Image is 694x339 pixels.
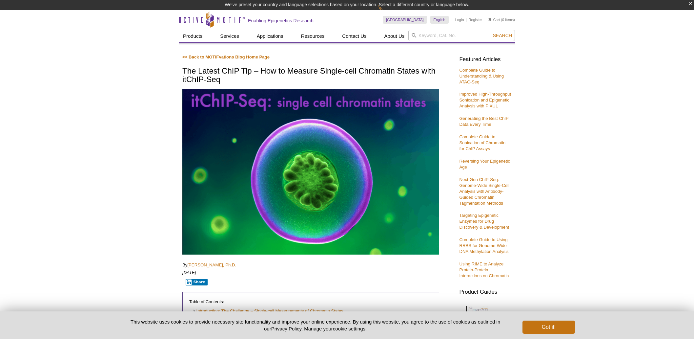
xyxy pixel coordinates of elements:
[216,30,243,42] a: Services
[522,321,575,334] button: Got it!
[182,67,439,85] h1: The Latest ChIP Tip – How to Measure Single-cell Chromatin States with itChIP-Seq
[488,17,500,22] a: Cart
[430,16,449,24] a: English
[297,30,329,42] a: Resources
[186,279,208,285] button: Share
[408,30,515,41] input: Keyword, Cat. No.
[119,318,512,332] p: This website uses cookies to provide necessary site functionality and improve your online experie...
[466,306,490,336] img: Epi_brochure_140604_cover_web_70x200
[338,30,370,42] a: Contact Us
[491,33,514,38] button: Search
[459,134,505,151] a: Complete Guide to Sonication of Chromatin for ChIP Assays
[333,326,365,331] button: cookie settings
[488,18,491,21] img: Your Cart
[459,116,508,127] a: Generating the Best ChIP Data Every Time
[193,308,343,314] a: Introduction: The Challenge – Single-cell Measurements of Chromatin States
[493,33,512,38] span: Search
[380,30,409,42] a: About Us
[271,326,301,331] a: Privacy Policy
[182,89,439,255] img: Green cell
[488,16,515,24] li: (0 items)
[466,16,467,24] li: |
[253,30,287,42] a: Applications
[187,262,236,267] a: [PERSON_NAME], Ph.D.
[459,159,510,169] a: Reversing Your Epigenetic Age
[378,5,396,20] img: Change Here
[459,177,509,206] a: Next-Gen ChIP-Seq: Genome-Wide Single-Cell Analysis with Antibody-Guided Chromatin Tagmentation M...
[248,18,314,24] h2: Enabling Epigenetics Research
[459,92,511,108] a: Improved High-Throughput Sonication and Epigenetic Analysis with PIXUL
[182,262,439,268] p: By
[459,237,508,254] a: Complete Guide to Using RRBS for Genome-Wide DNA Methylation Analysis
[189,299,432,305] p: Table of Contents:
[459,261,509,278] a: Using RIME to Analyze Protein-Protein Interactions on Chromatin
[383,16,427,24] a: [GEOGRAPHIC_DATA]
[179,30,206,42] a: Products
[459,57,512,62] h3: Featured Articles
[468,17,482,22] a: Register
[182,270,196,275] em: [DATE]
[455,17,464,22] a: Login
[459,68,504,84] a: Complete Guide to Understanding & Using ATAC-Seq
[459,285,512,295] h3: Product Guides
[459,213,509,230] a: Targeting Epigenetic Enzymes for Drug Discovery & Development
[182,55,270,59] a: << Back to MOTIFvations Blog Home Page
